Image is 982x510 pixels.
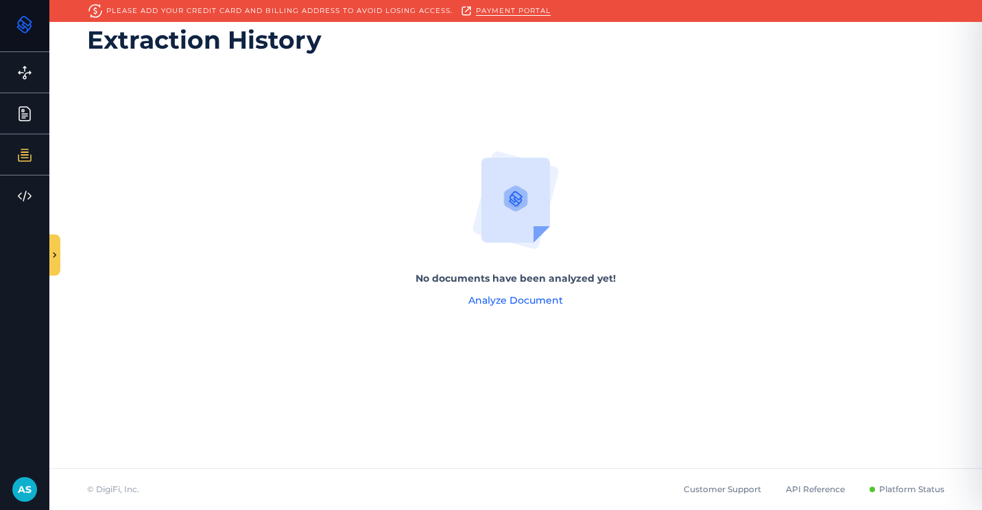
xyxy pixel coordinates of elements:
[87,484,139,495] div: © DigiFi, Inc.
[87,25,322,55] div: Extraction History
[106,7,453,15] p: Please add your credit card and billing address to avoid losing access.
[476,7,551,16] p: Payment Portal
[18,485,32,494] p: A S
[786,484,845,495] a: API Reference
[870,484,944,495] a: Platform Status
[684,484,761,495] a: Customer Support
[416,271,616,285] div: No documents have been analyzed yet!
[458,3,551,19] a: Payment Portal
[468,293,563,307] button: Analyze Document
